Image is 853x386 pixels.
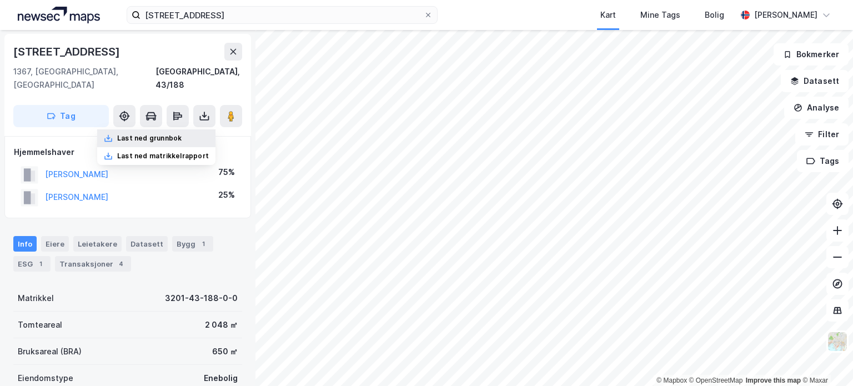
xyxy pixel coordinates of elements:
div: [PERSON_NAME] [754,8,817,22]
div: 75% [218,166,235,179]
div: [GEOGRAPHIC_DATA], 43/188 [155,65,242,92]
div: Mine Tags [640,8,680,22]
div: Matrikkel [18,292,54,305]
div: Last ned matrikkelrapport [117,152,209,161]
div: ESG [13,256,51,272]
a: Improve this map [746,377,801,384]
img: logo.a4113a55bc3d86da70a041830d287a7e.svg [18,7,100,23]
div: Info [13,236,37,252]
button: Bokmerker [774,43,849,66]
div: Enebolig [204,372,238,385]
div: Bruksareal (BRA) [18,345,82,358]
iframe: Chat Widget [797,333,853,386]
div: Eiendomstype [18,372,73,385]
input: Søk på adresse, matrikkel, gårdeiere, leietakere eller personer [141,7,424,23]
button: Tag [13,105,109,127]
div: 1 [198,238,209,249]
div: Bygg [172,236,213,252]
div: 1367, [GEOGRAPHIC_DATA], [GEOGRAPHIC_DATA] [13,65,155,92]
button: Analyse [784,97,849,119]
div: Leietakere [73,236,122,252]
div: 4 [116,258,127,269]
div: 650 ㎡ [212,345,238,358]
div: Hjemmelshaver [14,146,242,159]
div: Bolig [705,8,724,22]
div: Last ned grunnbok [117,134,182,143]
button: Tags [797,150,849,172]
button: Filter [795,123,849,146]
button: Datasett [781,70,849,92]
div: Datasett [126,236,168,252]
div: Kart [600,8,616,22]
div: 1 [35,258,46,269]
div: Eiere [41,236,69,252]
div: Transaksjoner [55,256,131,272]
div: Tomteareal [18,318,62,332]
div: 25% [218,188,235,202]
a: OpenStreetMap [689,377,743,384]
div: [STREET_ADDRESS] [13,43,122,61]
img: Z [827,331,848,352]
a: Mapbox [656,377,687,384]
div: 3201-43-188-0-0 [165,292,238,305]
div: 2 048 ㎡ [205,318,238,332]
